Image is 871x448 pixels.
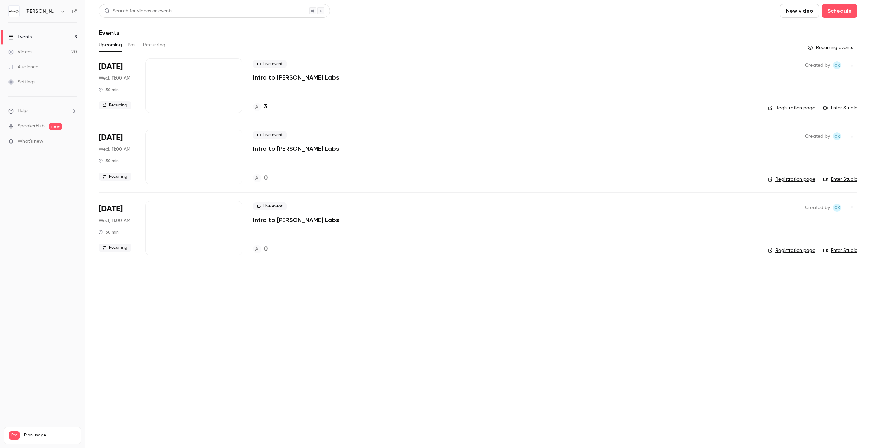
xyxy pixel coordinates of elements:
[99,29,119,37] h1: Events
[99,146,130,153] span: Wed, 11:00 AM
[264,174,268,183] h4: 0
[253,174,268,183] a: 0
[25,8,57,15] h6: [PERSON_NAME][GEOGRAPHIC_DATA]
[128,39,137,50] button: Past
[834,61,840,69] span: OK
[99,58,134,113] div: Oct 22 Wed, 11:00 AM (Europe/Stockholm)
[99,75,130,82] span: Wed, 11:00 AM
[99,204,123,214] span: [DATE]
[8,79,35,85] div: Settings
[99,201,134,255] div: Dec 17 Wed, 11:00 AM (Europe/Stockholm)
[833,204,841,212] span: Orla Kearney
[99,173,131,181] span: Recurring
[805,61,830,69] span: Created by
[768,247,815,254] a: Registration page
[253,73,339,82] a: Intro to [PERSON_NAME] Labs
[49,123,62,130] span: new
[264,102,267,111] h4: 3
[823,105,857,111] a: Enter Studio
[833,61,841,69] span: Orla Kearney
[8,64,38,70] div: Audience
[18,138,43,145] span: What's new
[805,42,857,53] button: Recurring events
[99,244,131,252] span: Recurring
[99,229,119,235] div: 30 min
[253,202,287,210] span: Live event
[9,6,19,17] img: Alva Academy
[823,176,857,183] a: Enter Studio
[253,144,339,153] a: Intro to [PERSON_NAME] Labs
[253,102,267,111] a: 3
[834,132,840,140] span: OK
[9,431,20,440] span: Pro
[253,216,339,224] a: Intro to [PERSON_NAME] Labs
[99,217,130,224] span: Wed, 11:00 AM
[253,245,268,254] a: 0
[822,4,857,18] button: Schedule
[253,60,287,68] span: Live event
[99,130,134,184] div: Nov 26 Wed, 11:00 AM (Europe/Stockholm)
[99,39,122,50] button: Upcoming
[8,49,32,55] div: Videos
[18,123,45,130] a: SpeakerHub
[99,61,123,72] span: [DATE]
[823,247,857,254] a: Enter Studio
[99,87,119,92] div: 30 min
[805,204,830,212] span: Created by
[99,158,119,163] div: 30 min
[805,132,830,140] span: Created by
[768,105,815,111] a: Registration page
[833,132,841,140] span: Orla Kearney
[253,131,287,139] span: Live event
[768,176,815,183] a: Registration page
[8,107,77,115] li: help-dropdown-opener
[8,34,32,40] div: Events
[834,204,840,212] span: OK
[264,245,268,254] h4: 0
[99,101,131,109] span: Recurring
[780,4,819,18] button: New video
[143,39,166,50] button: Recurring
[18,107,28,115] span: Help
[24,433,77,438] span: Plan usage
[99,132,123,143] span: [DATE]
[104,7,172,15] div: Search for videos or events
